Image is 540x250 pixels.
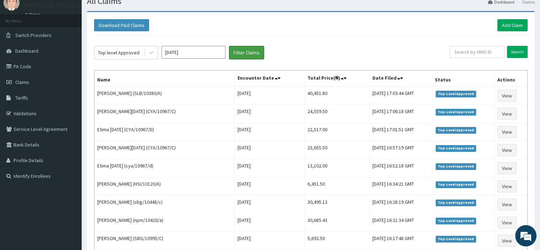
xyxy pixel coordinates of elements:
[497,180,517,192] a: View
[304,70,369,87] th: Total Price(₦)
[234,70,304,87] th: Encounter Date
[369,196,432,214] td: [DATE] 16:28:19 GMT
[432,70,494,87] th: Status
[507,46,528,58] input: Search
[162,46,225,59] input: Select Month and Year
[94,70,235,87] th: Name
[234,159,304,177] td: [DATE]
[304,214,369,232] td: 30,685.43
[497,90,517,102] a: View
[436,163,476,170] span: Top-Level Approved
[436,218,476,224] span: Top-Level Approved
[304,86,369,105] td: 40,451.80
[450,46,504,58] input: Search by HMO ID
[98,49,140,56] div: Top level Approved
[436,109,476,115] span: Top-Level Approved
[494,70,527,87] th: Actions
[234,86,304,105] td: [DATE]
[369,159,432,177] td: [DATE] 16:52:18 GMT
[116,4,133,21] div: Minimize live chat window
[497,19,528,31] a: Add Claim
[94,141,235,159] td: [PERSON_NAME][DATE] (CYA/10967/C)
[234,141,304,159] td: [DATE]
[369,232,432,250] td: [DATE] 16:17:48 GMT
[94,86,235,105] td: [PERSON_NAME] (SLB/10380/A)
[497,235,517,247] a: View
[436,181,476,188] span: Top-Level Approved
[497,217,517,229] a: View
[304,232,369,250] td: 5,692.50
[234,177,304,196] td: [DATE]
[369,86,432,105] td: [DATE] 17:03:44 GMT
[369,177,432,196] td: [DATE] 16:34:21 GMT
[15,79,29,85] span: Claims
[304,177,369,196] td: 6,451.50
[304,196,369,214] td: 30,495.13
[4,171,135,196] textarea: Type your message and hit 'Enter'
[94,196,235,214] td: [PERSON_NAME] (sbg/10448/c)
[15,95,28,101] span: Tariffs
[304,141,369,159] td: 23,655.50
[497,144,517,156] a: View
[369,141,432,159] td: [DATE] 16:57:19 GMT
[234,214,304,232] td: [DATE]
[15,32,51,38] span: Switch Providers
[436,236,476,242] span: Top-Level Approved
[94,19,149,31] button: Download Paid Claims
[94,232,235,250] td: [PERSON_NAME] (SBG/10995/C)
[94,105,235,123] td: [PERSON_NAME][DATE] (CYA/10967/C)
[436,200,476,206] span: Top-Level Approved
[13,36,29,53] img: d_794563401_company_1708531726252_794563401
[37,40,119,49] div: Chat with us now
[94,123,235,141] td: Etima [DATE] (CYA/10967/D)
[94,214,235,232] td: [PERSON_NAME] (npm/10420/a)
[94,159,235,177] td: Etima [DATE] (cya/10967/d)
[497,198,517,211] a: View
[234,232,304,250] td: [DATE]
[15,48,38,54] span: Dashboard
[436,145,476,151] span: Top-Level Approved
[497,162,517,174] a: View
[94,177,235,196] td: [PERSON_NAME] (HSI/10120/A)
[41,78,98,150] span: We're online!
[436,127,476,133] span: Top-Level Approved
[369,70,432,87] th: Date Filed
[25,2,116,9] p: SHEPHERD SPECIALIST HOSPITAL
[304,123,369,141] td: 22,517.00
[234,196,304,214] td: [DATE]
[304,159,369,177] td: 13,102.00
[304,105,369,123] td: 24,559.50
[25,12,42,17] a: Online
[369,105,432,123] td: [DATE] 17:06:18 GMT
[436,91,476,97] span: Top-Level Approved
[497,108,517,120] a: View
[229,46,264,59] button: Filter Claims
[234,123,304,141] td: [DATE]
[369,214,432,232] td: [DATE] 16:21:34 GMT
[234,105,304,123] td: [DATE]
[497,126,517,138] a: View
[369,123,432,141] td: [DATE] 17:01:51 GMT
